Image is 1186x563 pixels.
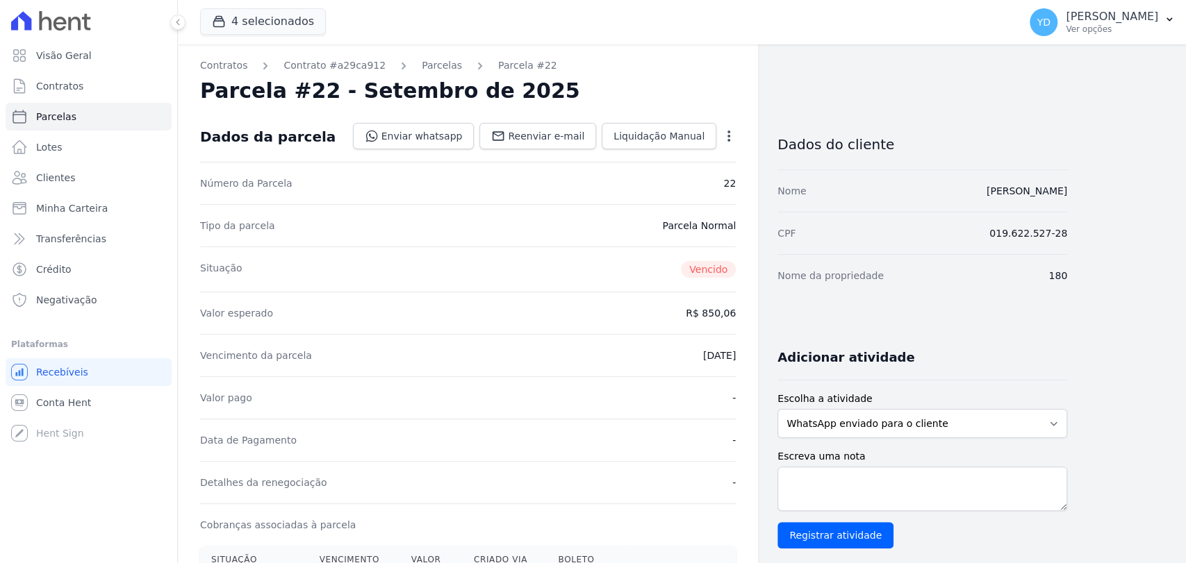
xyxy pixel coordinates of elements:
[777,392,1067,406] label: Escolha a atividade
[6,133,172,161] a: Lotes
[703,348,736,362] dd: [DATE]
[732,391,736,405] dd: -
[6,358,172,386] a: Recebíveis
[200,8,326,35] button: 4 selecionados
[36,396,91,410] span: Conta Hent
[36,79,83,93] span: Contratos
[200,58,247,73] a: Contratos
[36,262,72,276] span: Crédito
[36,110,76,124] span: Parcelas
[723,176,736,190] dd: 22
[1019,3,1186,42] button: YD [PERSON_NAME] Ver opções
[732,433,736,447] dd: -
[508,129,584,143] span: Reenviar e-mail
[6,286,172,314] a: Negativação
[422,58,462,73] a: Parcelas
[200,306,273,320] dt: Valor esperado
[686,306,736,320] dd: R$ 850,06
[200,518,356,532] dt: Cobranças associadas à parcela
[11,336,166,353] div: Plataformas
[6,255,172,283] a: Crédito
[613,129,705,143] span: Liquidação Manual
[36,293,97,307] span: Negativação
[6,103,172,131] a: Parcelas
[200,219,275,233] dt: Tipo da parcela
[1048,269,1067,283] dd: 180
[36,232,106,246] span: Transferências
[1066,10,1158,24] p: [PERSON_NAME]
[200,128,336,145] div: Dados da parcela
[36,201,108,215] span: Minha Carteira
[777,226,796,240] dt: CPF
[777,269,884,283] dt: Nome da propriedade
[681,261,736,278] span: Vencido
[987,185,1067,196] a: [PERSON_NAME]
[36,49,92,62] span: Visão Geral
[6,72,172,100] a: Contratos
[6,389,172,417] a: Conta Hent
[777,449,1067,464] label: Escreva uma nota
[777,349,914,366] h3: Adicionar atividade
[777,184,806,198] dt: Nome
[200,476,327,489] dt: Detalhes da renegociação
[6,164,172,192] a: Clientes
[200,261,242,278] dt: Situação
[602,123,716,149] a: Liquidação Manual
[36,365,88,379] span: Recebíveis
[6,194,172,222] a: Minha Carteira
[200,58,736,73] nav: Breadcrumb
[989,226,1067,240] dd: 019.622.527-28
[6,225,172,253] a: Transferências
[6,42,172,69] a: Visão Geral
[200,391,252,405] dt: Valor pago
[200,78,580,103] h2: Parcela #22 - Setembro de 2025
[283,58,386,73] a: Contrato #a29ca912
[200,176,293,190] dt: Número da Parcela
[1066,24,1158,35] p: Ver opções
[36,171,75,185] span: Clientes
[1037,17,1050,27] span: YD
[200,348,312,362] dt: Vencimento da parcela
[732,476,736,489] dd: -
[662,219,736,233] dd: Parcela Normal
[36,140,63,154] span: Lotes
[777,522,893,548] input: Registrar atividade
[200,433,297,447] dt: Data de Pagamento
[777,136,1067,153] h3: Dados do cliente
[353,123,475,149] a: Enviar whatsapp
[479,123,596,149] a: Reenviar e-mail
[498,58,557,73] a: Parcela #22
